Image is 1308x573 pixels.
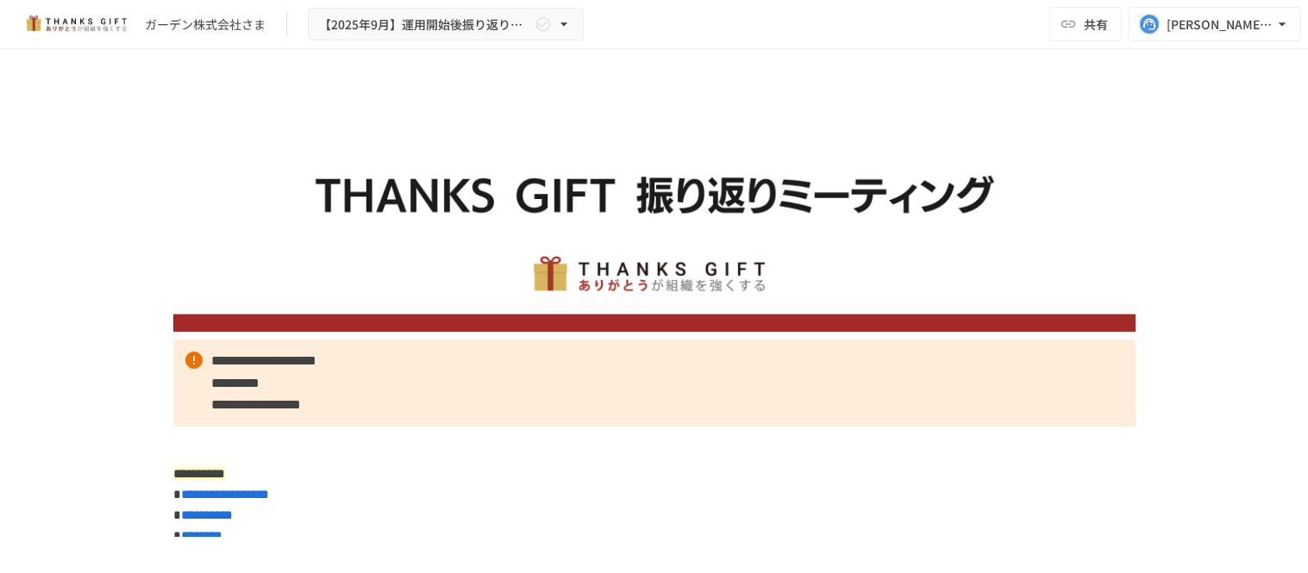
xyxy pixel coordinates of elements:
button: [PERSON_NAME][EMAIL_ADDRESS][DOMAIN_NAME] [1129,7,1301,41]
div: ガーデン株式会社さま [145,16,266,34]
img: mMP1OxWUAhQbsRWCurg7vIHe5HqDpP7qZo7fRoNLXQh [21,10,131,38]
div: [PERSON_NAME][EMAIL_ADDRESS][DOMAIN_NAME] [1167,14,1274,35]
button: 共有 [1049,7,1122,41]
button: 【2025年9月】運用開始後振り返りミーティング [308,8,584,41]
span: 【2025年9月】運用開始後振り返りミーティング [319,14,531,35]
span: 共有 [1084,15,1108,34]
img: ywjCEzGaDRs6RHkpXm6202453qKEghjSpJ0uwcQsaCz [173,91,1136,332]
